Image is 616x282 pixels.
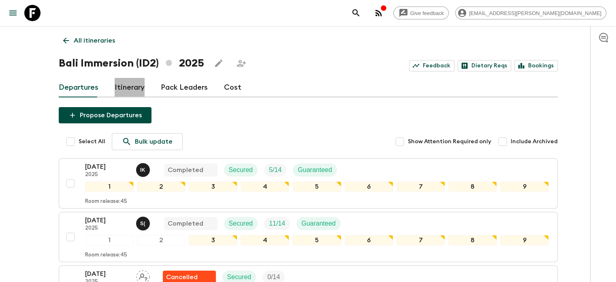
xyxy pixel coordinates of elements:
h1: Bali Immersion (ID2) 2025 [59,55,204,71]
div: [EMAIL_ADDRESS][PERSON_NAME][DOMAIN_NAME] [455,6,606,19]
a: Itinerary [115,78,145,97]
p: 5 / 14 [269,165,281,175]
div: 4 [241,235,289,245]
span: Share this itinerary [233,55,249,71]
p: Guaranteed [298,165,332,175]
div: 7 [396,235,445,245]
p: 0 / 14 [267,272,280,282]
p: [DATE] [85,269,130,279]
p: Completed [168,165,203,175]
div: 4 [241,181,289,192]
button: Propose Departures [59,107,151,123]
p: Secured [229,219,253,228]
div: 7 [396,181,445,192]
a: Feedback [409,60,454,71]
p: Completed [168,219,203,228]
p: 2025 [85,172,130,178]
span: [EMAIL_ADDRESS][PERSON_NAME][DOMAIN_NAME] [465,10,606,16]
a: Departures [59,78,98,97]
div: 9 [500,181,549,192]
a: Pack Leaders [161,78,208,97]
div: 1 [85,235,134,245]
a: Give feedback [393,6,449,19]
div: 2 [137,181,185,192]
div: 3 [189,181,237,192]
p: All itineraries [74,36,115,45]
button: menu [5,5,21,21]
a: Bulk update [112,133,183,150]
div: 2 [137,235,185,245]
div: Secured [224,164,258,177]
div: 5 [292,181,341,192]
a: Bookings [514,60,558,71]
p: Room release: 45 [85,252,127,258]
p: Bulk update [135,137,173,146]
span: Give feedback [406,10,448,16]
div: 8 [448,181,497,192]
a: Cost [224,78,241,97]
button: [DATE]2025I Komang PurnayasaCompletedSecuredTrip FillGuaranteed123456789Room release:45 [59,158,558,209]
p: Room release: 45 [85,198,127,205]
span: Show Attention Required only [408,138,491,146]
span: Select All [79,138,105,146]
div: 6 [345,181,393,192]
p: [DATE] [85,215,130,225]
a: All itineraries [59,32,119,49]
div: 6 [345,235,393,245]
a: Dietary Reqs [458,60,511,71]
button: Edit this itinerary [211,55,227,71]
div: 3 [189,235,237,245]
p: Secured [229,165,253,175]
div: Trip Fill [264,217,290,230]
span: I Komang Purnayasa [136,166,151,172]
button: search adventures [348,5,364,21]
div: 1 [85,181,134,192]
p: 11 / 14 [269,219,285,228]
button: [DATE]2025Shandy (Putu) Sandhi Astra JuniawanCompletedSecuredTrip FillGuaranteed123456789Room rel... [59,212,558,262]
div: 5 [292,235,341,245]
div: 9 [500,235,549,245]
p: Guaranteed [301,219,336,228]
p: 2025 [85,225,130,232]
p: [DATE] [85,162,130,172]
div: Trip Fill [264,164,286,177]
div: Secured [224,217,258,230]
div: 8 [448,235,497,245]
span: Assign pack leader [136,273,150,279]
span: Include Archived [511,138,558,146]
p: Secured [227,272,252,282]
p: Cancelled [166,272,198,282]
span: Shandy (Putu) Sandhi Astra Juniawan [136,219,151,226]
